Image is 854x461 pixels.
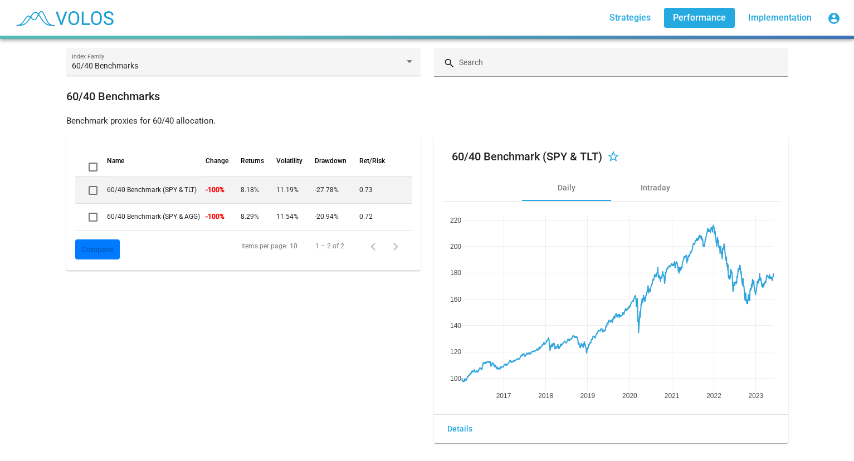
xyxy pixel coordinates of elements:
img: blue_transparent.png [9,4,119,32]
span: Details [447,424,472,433]
td: 8.29% [241,203,276,230]
td: 11.19% [276,176,315,203]
div: 10 [290,241,297,252]
div: Items per page: [241,241,287,252]
button: Change sorting for Annual_Volatility [276,155,302,166]
div: Daily [558,182,575,193]
button: Change sorting for Max_Drawdown [315,155,347,166]
td: 0.72 [359,203,412,230]
a: Performance [664,8,735,28]
a: Strategies [601,8,660,28]
div: 1 – 2 of 2 [315,241,344,252]
span: 60/40 Benchmarks [72,61,138,70]
td: -27.78% [315,176,359,203]
mat-icon: account_circle [827,12,841,25]
button: Change sorting for strategy_type [107,155,124,166]
button: Next page [384,235,407,257]
td: 60/40 Benchmark (SPY & AGG) [107,203,206,230]
mat-icon: star_border [607,151,620,164]
td: -20.94% [315,203,359,230]
mat-card-title: 60/40 Benchmark (SPY & TLT) [452,145,624,168]
div: 60/40 Benchmarks [66,87,788,105]
button: Change sorting for Annual_Returns [241,155,264,166]
mat-icon: search [443,57,456,70]
span: Performance [673,12,726,23]
span: Strategies [609,12,651,23]
button: Compare [75,239,120,259]
button: Change sorting for Sharpe_Ratio [359,155,385,166]
button: Change sorting for nav_pct_chg [206,155,228,166]
span: Compare [81,239,114,259]
a: Implementation [739,8,821,28]
td: 60/40 Benchmark (SPY & TLT) [107,176,206,203]
button: Details [438,419,481,439]
td: 8.18% [241,176,276,203]
td: 0.73 [359,176,412,203]
span: Implementation [748,12,812,23]
div: Benchmark proxies for 60/40 allocation. [66,114,788,127]
td: -100% [206,176,241,203]
td: 11.54% [276,203,315,230]
button: Previous page [362,235,384,257]
div: Intraday [641,182,670,193]
td: -100% [206,203,241,230]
